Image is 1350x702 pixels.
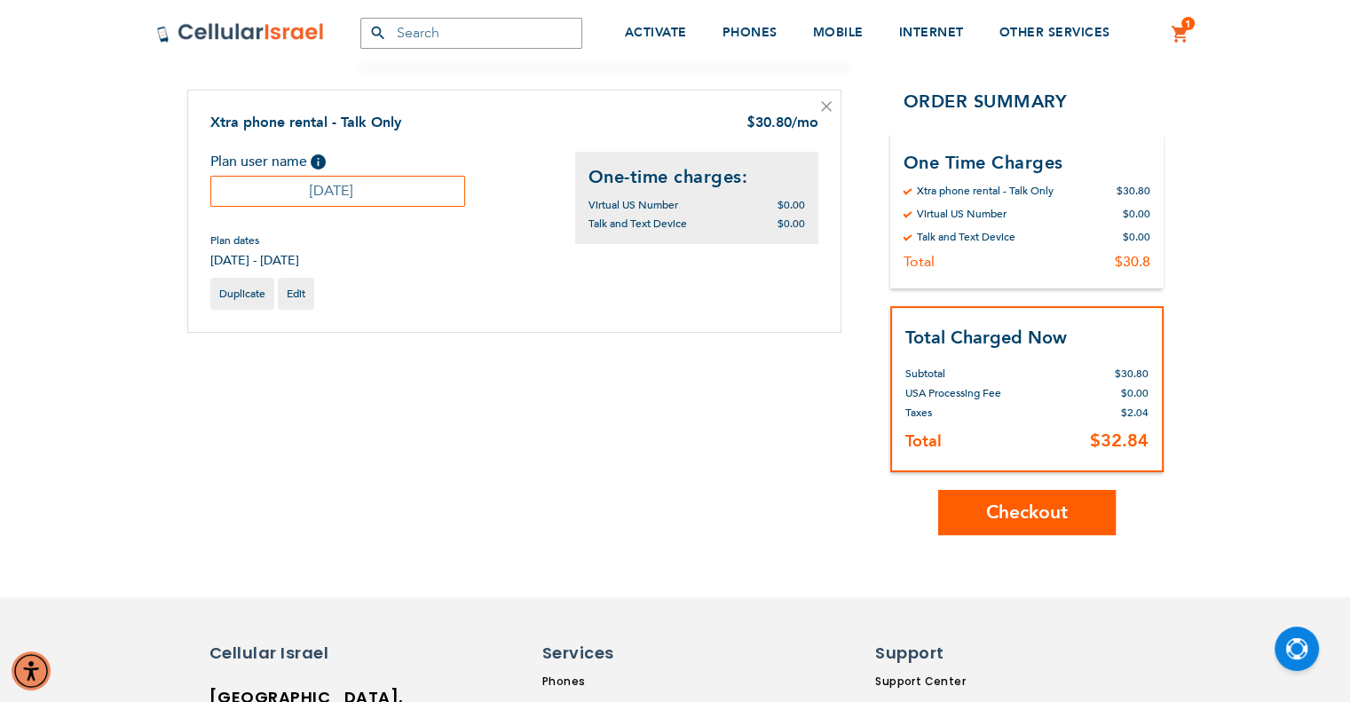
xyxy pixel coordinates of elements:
[588,198,678,212] span: Virtual US Number
[905,386,1001,400] span: USA Processing Fee
[746,113,818,134] div: 30.80
[542,674,704,690] a: Phones
[905,326,1067,350] strong: Total Charged Now
[1115,253,1150,271] div: $30.8
[1171,24,1190,45] a: 1
[986,500,1068,525] span: Checkout
[899,24,964,41] span: INTERNET
[588,217,687,231] span: Talk and Text Device
[360,18,582,49] input: Search
[210,252,299,269] span: [DATE] - [DATE]
[1115,367,1149,381] span: $30.80
[209,642,360,665] h6: Cellular Israel
[210,233,299,248] span: Plan dates
[278,278,314,310] a: Edit
[1121,386,1149,400] span: $0.00
[625,24,687,41] span: ACTIVATE
[156,22,325,43] img: Cellular Israel Logo
[938,490,1116,535] button: Checkout
[905,403,1056,422] th: Taxes
[890,90,1164,115] h2: Order Summary
[1117,184,1150,198] div: $30.80
[210,278,274,310] a: Duplicate
[287,287,305,301] span: Edit
[813,24,864,41] span: MOBILE
[219,287,265,301] span: Duplicate
[588,165,805,189] h2: One-time charges:
[210,152,307,171] span: Plan user name
[12,651,51,690] div: Accessibility Menu
[210,113,401,132] a: Xtra phone rental - Talk Only
[542,642,693,665] h6: Services
[875,674,991,690] a: Support Center
[1090,429,1149,453] span: $32.84
[917,230,1015,244] div: Talk and Text Device
[904,253,935,271] div: Total
[778,198,805,212] span: $0.00
[875,642,981,665] h6: Support
[917,207,1007,221] div: Virtual US Number
[311,154,326,170] span: Help
[1123,230,1150,244] div: $0.00
[1185,17,1191,31] span: 1
[1123,207,1150,221] div: $0.00
[904,151,1150,175] h3: One Time Charges
[1121,406,1149,420] span: $2.04
[778,217,805,231] span: $0.00
[746,114,755,134] span: $
[999,24,1110,41] span: OTHER SERVICES
[905,430,942,453] strong: Total
[905,351,1056,383] th: Subtotal
[917,184,1054,198] div: Xtra phone rental - Talk Only
[722,24,778,41] span: PHONES
[792,113,818,132] span: /mo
